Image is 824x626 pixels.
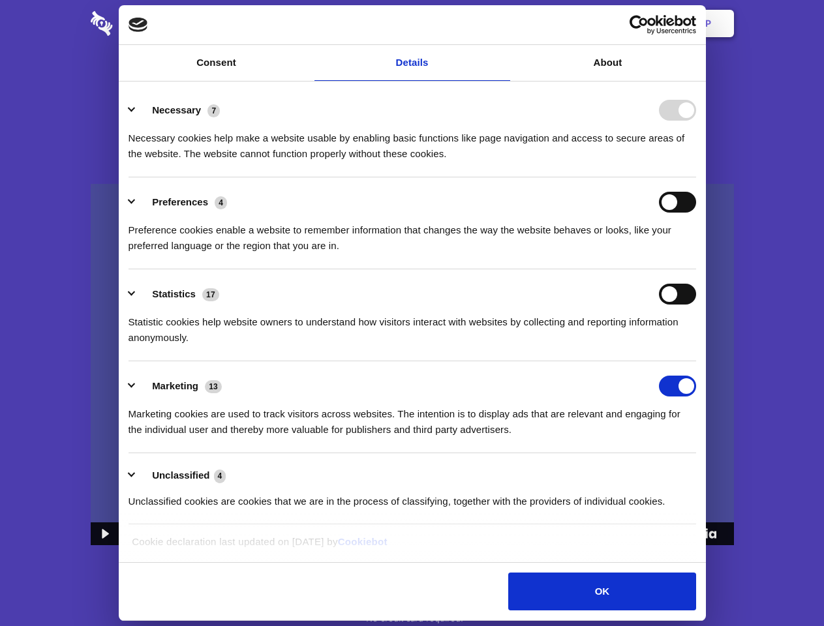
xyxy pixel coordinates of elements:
label: Necessary [152,104,201,115]
div: Statistic cookies help website owners to understand how visitors interact with websites by collec... [129,305,696,346]
h1: Eliminate Slack Data Loss. [91,59,734,106]
a: About [510,45,706,81]
label: Marketing [152,380,198,391]
a: Usercentrics Cookiebot - opens in a new window [582,15,696,35]
span: 17 [202,288,219,301]
button: Play Video [91,522,117,545]
span: 4 [215,196,227,209]
label: Statistics [152,288,196,299]
a: Pricing [383,3,440,44]
a: Consent [119,45,314,81]
div: Unclassified cookies are cookies that we are in the process of classifying, together with the pro... [129,484,696,509]
button: Unclassified (4) [129,468,234,484]
span: 13 [205,380,222,393]
div: Cookie declaration last updated on [DATE] by [122,534,702,559]
button: OK [508,573,695,610]
a: Contact [529,3,589,44]
img: logo [129,18,148,32]
div: Necessary cookies help make a website usable by enabling basic functions like page navigation and... [129,121,696,162]
button: Marketing (13) [129,376,230,396]
button: Statistics (17) [129,284,228,305]
span: 4 [214,469,226,483]
label: Preferences [152,196,208,207]
span: 7 [207,104,220,117]
div: Preference cookies enable a website to remember information that changes the way the website beha... [129,213,696,254]
button: Necessary (7) [129,100,228,121]
a: Cookiebot [338,536,388,547]
iframe: Drift Widget Chat Controller [759,561,808,610]
div: Marketing cookies are used to track visitors across websites. The intention is to display ads tha... [129,396,696,438]
h4: Auto-redaction of sensitive data, encrypted data sharing and self-destructing private chats. Shar... [91,119,734,162]
a: Login [592,3,649,44]
img: logo-wordmark-white-trans-d4663122ce5f474addd5e946df7df03e33cb6a1c49d2221995e7729f52c070b2.svg [91,11,202,36]
a: Details [314,45,510,81]
img: Sharesecret [91,184,734,546]
button: Preferences (4) [129,192,236,213]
